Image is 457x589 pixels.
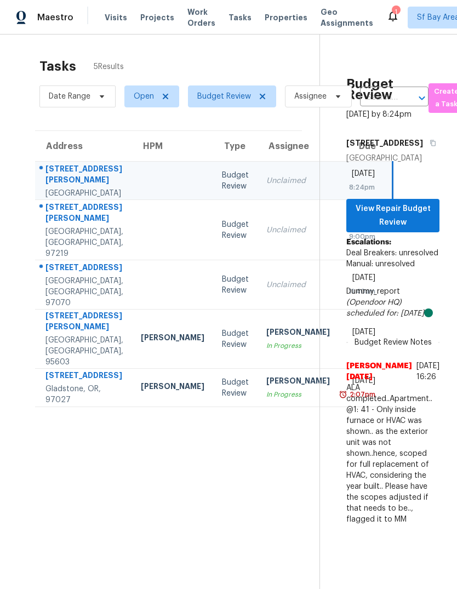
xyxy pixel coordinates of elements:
[45,310,123,335] div: [STREET_ADDRESS][PERSON_NAME]
[140,12,174,23] span: Projects
[266,225,330,236] div: Unclaimed
[346,310,424,317] i: scheduled for: [DATE]
[141,381,204,394] div: [PERSON_NAME]
[346,153,439,164] div: [GEOGRAPHIC_DATA]
[37,12,73,23] span: Maestro
[266,340,330,351] div: In Progress
[346,78,439,100] h2: Budget Review
[187,7,215,28] span: Work Orders
[39,61,76,72] h2: Tasks
[346,138,423,148] h5: [STREET_ADDRESS]
[346,238,391,246] b: Escalations:
[49,91,90,102] span: Date Range
[346,286,439,319] div: Dummy_report
[346,249,438,257] span: Deal Breakers: unresolved
[265,12,307,23] span: Properties
[258,131,339,162] th: Assignee
[45,202,123,226] div: [STREET_ADDRESS][PERSON_NAME]
[94,61,124,72] span: 5 Results
[266,279,330,290] div: Unclaimed
[213,131,258,162] th: Type
[392,7,399,18] div: 1
[266,389,330,400] div: In Progress
[423,133,438,153] button: Copy Address
[134,91,154,102] span: Open
[346,361,412,382] span: [PERSON_NAME][DATE]
[266,175,330,186] div: Unclaimed
[45,163,123,188] div: [STREET_ADDRESS][PERSON_NAME]
[229,14,252,21] span: Tasks
[346,382,439,525] span: ALA completed..Apartment.. @1: 41 - Only inside furnace or HVAC was shown.. as the exterior unit ...
[321,7,373,28] span: Geo Assignments
[45,262,123,276] div: [STREET_ADDRESS]
[355,202,431,229] span: View Repair Budget Review
[346,199,439,232] button: View Repair Budget Review
[222,219,249,241] div: Budget Review
[414,90,430,106] button: Open
[141,332,204,346] div: [PERSON_NAME]
[197,91,251,102] span: Budget Review
[45,188,123,199] div: [GEOGRAPHIC_DATA]
[294,91,327,102] span: Assignee
[266,375,330,389] div: [PERSON_NAME]
[346,299,402,306] i: (Opendoor HQ)
[346,109,412,120] div: [DATE] by 8:24pm
[266,327,330,340] div: [PERSON_NAME]
[45,335,123,368] div: [GEOGRAPHIC_DATA], [GEOGRAPHIC_DATA], 95603
[132,131,213,162] th: HPM
[45,370,123,384] div: [STREET_ADDRESS]
[346,260,415,268] span: Manual: unresolved
[348,337,438,348] span: Budget Review Notes
[35,131,132,162] th: Address
[222,328,249,350] div: Budget Review
[416,362,439,381] span: [DATE] 16:26
[45,226,123,259] div: [GEOGRAPHIC_DATA], [GEOGRAPHIC_DATA], 97219
[222,274,249,296] div: Budget Review
[45,384,123,405] div: Gladstone, OR, 97027
[222,170,249,192] div: Budget Review
[222,377,249,399] div: Budget Review
[105,12,127,23] span: Visits
[360,89,398,106] input: Search by address
[45,276,123,308] div: [GEOGRAPHIC_DATA], [GEOGRAPHIC_DATA], 97070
